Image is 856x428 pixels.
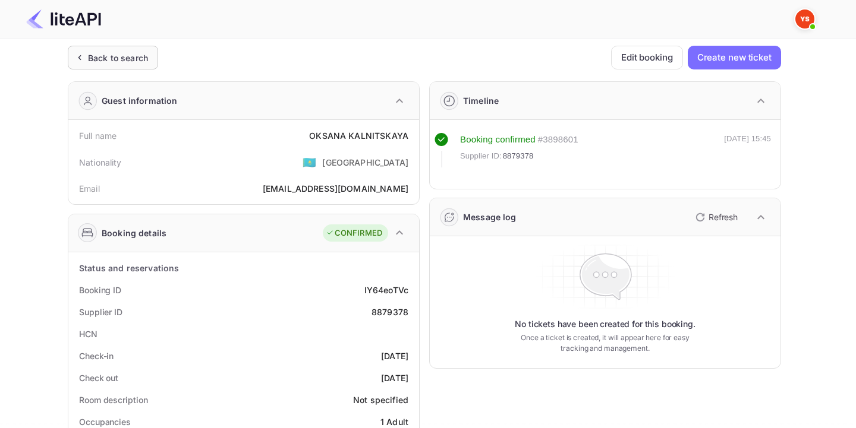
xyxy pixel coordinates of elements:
div: Occupancies [79,416,131,428]
p: No tickets have been created for this booking. [515,318,695,330]
div: Not specified [353,394,408,406]
div: Full name [79,129,117,142]
div: Booking ID [79,284,121,296]
div: Guest information [102,94,178,107]
div: Check-in [79,350,114,362]
span: 8879378 [503,150,534,162]
div: Booking confirmed [460,133,536,147]
button: Create new ticket [688,46,781,69]
div: [GEOGRAPHIC_DATA] [322,156,408,169]
div: OKSANA KALNITSKAYA [309,129,408,142]
div: Message log [463,211,517,223]
div: [DATE] [381,350,408,362]
p: Refresh [709,211,738,223]
p: Once a ticket is created, it will appear here for easy tracking and management. [511,332,699,354]
button: Edit booking [611,46,683,69]
img: Yandex Support [795,9,814,28]
div: Status and reservations [79,262,179,274]
div: Booking details [102,227,166,239]
div: [EMAIL_ADDRESS][DOMAIN_NAME] [263,182,408,195]
span: United States [303,151,316,173]
div: # 3898601 [538,133,578,147]
div: 1 Adult [380,416,408,428]
span: Supplier ID: [460,150,502,162]
div: [DATE] 15:45 [724,133,771,167]
div: Room description [79,394,147,406]
div: Email [79,182,100,195]
div: Nationality [79,156,122,169]
div: Supplier ID [79,306,122,318]
div: CONFIRMED [326,227,382,239]
div: IY64eoTVc [364,284,408,296]
div: HCN [79,328,97,340]
div: Back to search [88,52,148,64]
div: [DATE] [381,372,408,384]
div: 8879378 [372,306,408,318]
div: Check out [79,372,118,384]
button: Refresh [688,208,742,227]
div: Timeline [463,94,499,107]
img: LiteAPI Logo [26,9,101,28]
